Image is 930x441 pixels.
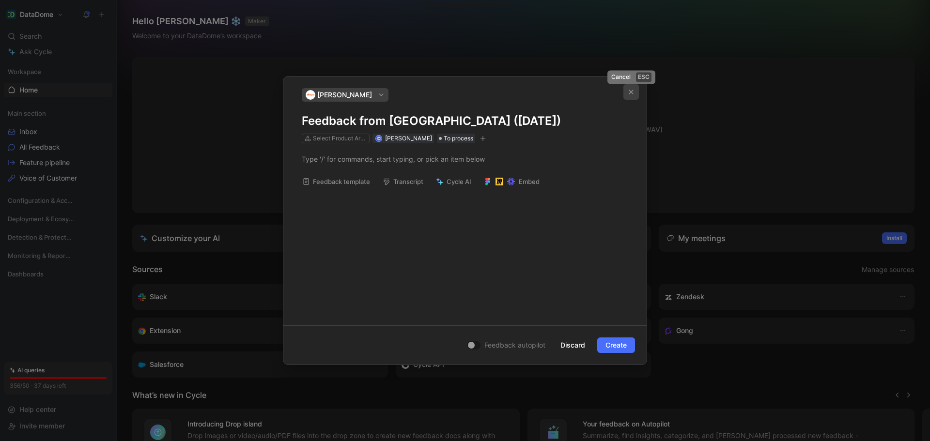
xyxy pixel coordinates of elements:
[484,339,545,351] span: Feedback autopilot
[437,134,475,143] div: To process
[480,175,544,188] button: Embed
[306,90,315,100] img: logo
[302,88,388,102] button: logo[PERSON_NAME]
[302,113,628,129] h1: Feedback from [GEOGRAPHIC_DATA] ([DATE])
[432,175,476,188] button: Cycle AI
[552,337,593,353] button: Discard
[464,339,548,351] button: Feedback autopilot
[298,175,374,188] button: Feedback template
[605,339,627,351] span: Create
[378,175,428,188] button: Transcript
[444,134,473,143] span: To process
[376,136,381,141] img: avatar
[317,89,372,101] span: [PERSON_NAME]
[313,134,367,143] div: Select Product Areas
[385,135,432,142] span: [PERSON_NAME]
[597,337,635,353] button: Create
[560,339,585,351] span: Discard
